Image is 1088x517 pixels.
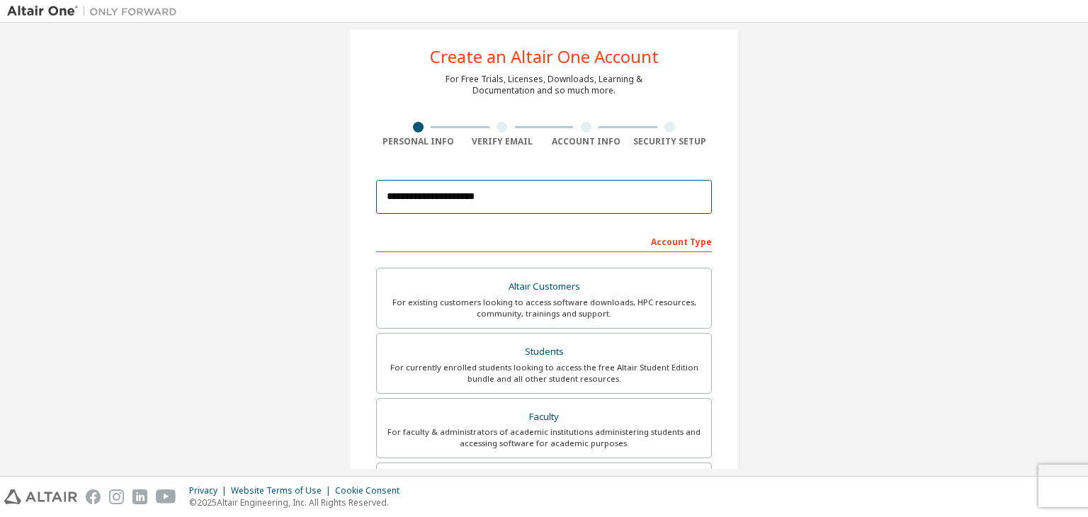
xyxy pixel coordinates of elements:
[376,136,460,147] div: Personal Info
[4,489,77,504] img: altair_logo.svg
[189,496,408,509] p: © 2025 Altair Engineering, Inc. All Rights Reserved.
[231,485,335,496] div: Website Terms of Use
[156,489,176,504] img: youtube.svg
[376,229,712,252] div: Account Type
[132,489,147,504] img: linkedin.svg
[109,489,124,504] img: instagram.svg
[86,489,101,504] img: facebook.svg
[385,426,703,449] div: For faculty & administrators of academic institutions administering students and accessing softwa...
[430,48,659,65] div: Create an Altair One Account
[189,485,231,496] div: Privacy
[385,342,703,362] div: Students
[335,485,408,496] div: Cookie Consent
[385,407,703,427] div: Faculty
[460,136,545,147] div: Verify Email
[385,362,703,385] div: For currently enrolled students looking to access the free Altair Student Edition bundle and all ...
[7,4,184,18] img: Altair One
[385,277,703,297] div: Altair Customers
[544,136,628,147] div: Account Info
[385,297,703,319] div: For existing customers looking to access software downloads, HPC resources, community, trainings ...
[628,136,713,147] div: Security Setup
[446,74,642,96] div: For Free Trials, Licenses, Downloads, Learning & Documentation and so much more.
